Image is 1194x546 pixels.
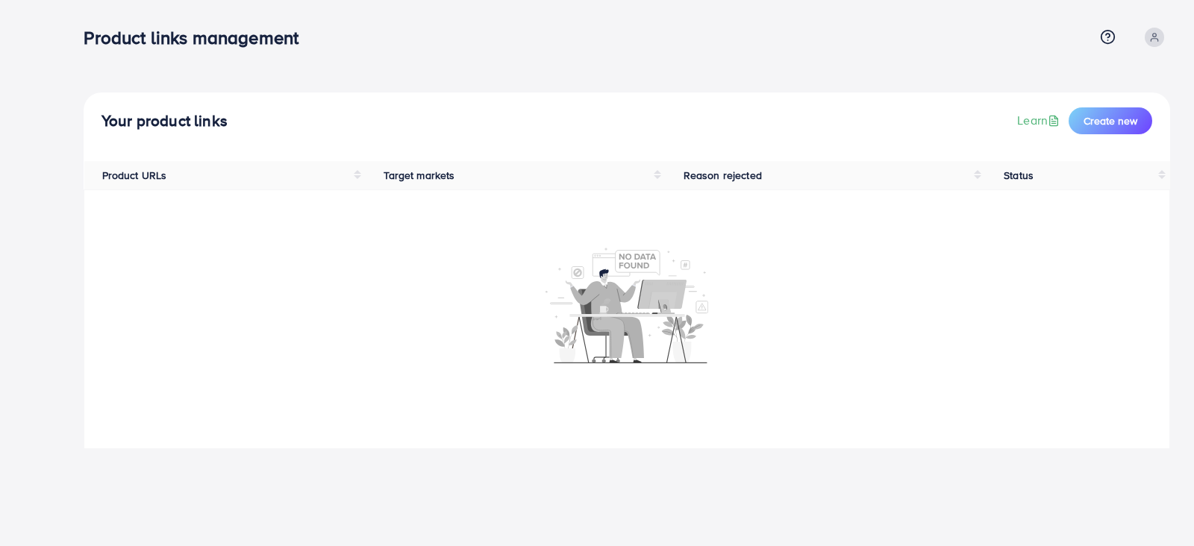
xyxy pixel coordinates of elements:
span: Reason rejected [684,168,762,183]
span: Product URLs [102,168,167,183]
h4: Your product links [101,112,228,131]
span: Create new [1084,113,1137,128]
button: Create new [1069,107,1152,134]
span: Status [1004,168,1034,183]
h3: Product links management [84,27,310,48]
span: Target markets [384,168,454,183]
a: Learn [1017,112,1063,129]
img: No account [546,246,708,363]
